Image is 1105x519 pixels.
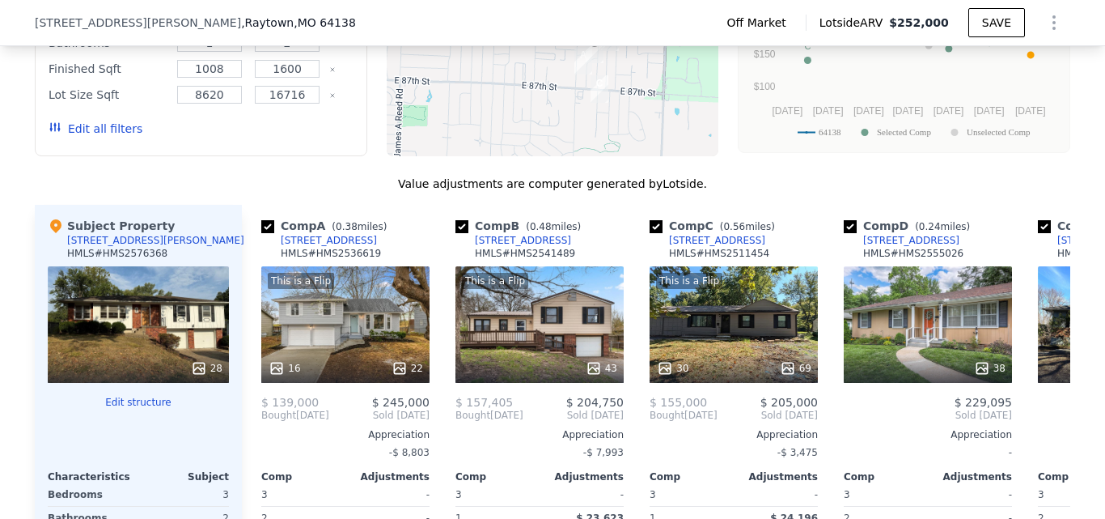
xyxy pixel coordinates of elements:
span: 3 [261,489,268,500]
div: Appreciation [844,428,1012,441]
text: $150 [754,49,776,60]
div: Finished Sqft [49,57,167,80]
button: Show Options [1038,6,1070,39]
span: Sold [DATE] [523,409,624,422]
div: - [349,483,430,506]
span: 3 [455,489,462,500]
span: -$ 3,475 [777,447,818,458]
div: Adjustments [345,470,430,483]
span: 0.38 [336,221,358,232]
div: [DATE] [650,409,718,422]
div: 8711 Glenwood Ave [591,75,608,103]
div: Subject [138,470,229,483]
span: $ 245,000 [372,396,430,409]
span: 0.56 [723,221,745,232]
span: Bought [261,409,296,422]
div: [DATE] [261,409,329,422]
div: Adjustments [734,470,818,483]
span: ( miles) [713,221,781,232]
div: Comp B [455,218,587,234]
span: ( miles) [908,221,976,232]
text: [DATE] [813,105,844,117]
span: Bought [650,409,684,422]
text: [DATE] [853,105,884,117]
a: [STREET_ADDRESS] [455,234,571,247]
div: - [931,483,1012,506]
div: [DATE] [455,409,523,422]
div: - [737,483,818,506]
span: 0.48 [530,221,552,232]
span: Bought [455,409,490,422]
text: [DATE] [974,105,1005,117]
span: , MO 64138 [294,16,356,29]
span: $ 155,000 [650,396,707,409]
text: $100 [754,81,776,92]
div: Appreciation [261,428,430,441]
button: Edit all filters [49,121,142,137]
span: ( miles) [519,221,587,232]
div: 30 [657,360,688,376]
span: -$ 8,803 [389,447,430,458]
span: Lotside ARV [819,15,889,31]
div: 38 [974,360,1006,376]
button: Clear [329,66,336,73]
div: HMLS # HMS2536619 [281,247,381,260]
div: [STREET_ADDRESS][PERSON_NAME] [67,234,244,247]
span: Off Market [727,15,793,31]
text: [DATE] [892,105,923,117]
div: This is a Flip [462,273,528,289]
div: HMLS # HMS2511454 [669,247,769,260]
div: 3 [142,483,229,506]
text: C [804,41,811,51]
text: Unselected Comp [967,127,1031,137]
div: Appreciation [455,428,624,441]
div: Bedrooms [48,483,135,506]
div: Adjustments [928,470,1012,483]
div: - [844,441,1012,464]
text: 64138 [819,127,841,137]
span: $ 205,000 [760,396,818,409]
span: [STREET_ADDRESS][PERSON_NAME] [35,15,241,31]
span: $ 157,405 [455,396,513,409]
div: 43 [586,360,617,376]
div: HMLS # HMS2541489 [475,247,575,260]
span: -$ 7,993 [583,447,624,458]
a: [STREET_ADDRESS] [650,234,765,247]
button: Clear [329,92,336,99]
div: Comp A [261,218,393,234]
div: - [543,483,624,506]
button: Edit structure [48,396,229,409]
div: [STREET_ADDRESS] [281,234,377,247]
div: 28 [191,360,222,376]
span: 3 [650,489,656,500]
text: [DATE] [1015,105,1046,117]
span: Sold [DATE] [844,409,1012,422]
div: 8606 Oxford Ave [574,47,592,74]
div: [STREET_ADDRESS] [475,234,571,247]
span: Sold [DATE] [329,409,430,422]
text: [DATE] [934,105,964,117]
span: ( miles) [325,221,393,232]
div: 22 [392,360,423,376]
span: $ 229,095 [955,396,1012,409]
div: Comp D [844,218,976,234]
span: 3 [1038,489,1044,500]
div: Comp [455,470,540,483]
div: This is a Flip [268,273,334,289]
span: Sold [DATE] [718,409,818,422]
div: [STREET_ADDRESS] [863,234,959,247]
div: 69 [780,360,811,376]
span: 0.24 [919,221,941,232]
span: $ 139,000 [261,396,319,409]
span: , Raytown [241,15,356,31]
text: Selected Comp [877,127,931,137]
div: HMLS # HMS2555026 [863,247,963,260]
div: HMLS # HMS2576368 [67,247,167,260]
a: [STREET_ADDRESS] [844,234,959,247]
a: [STREET_ADDRESS] [261,234,377,247]
span: $ 204,750 [566,396,624,409]
div: Comp [261,470,345,483]
div: 8511 Oxford Ave [586,36,603,63]
div: This is a Flip [656,273,722,289]
text: [DATE] [773,105,803,117]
